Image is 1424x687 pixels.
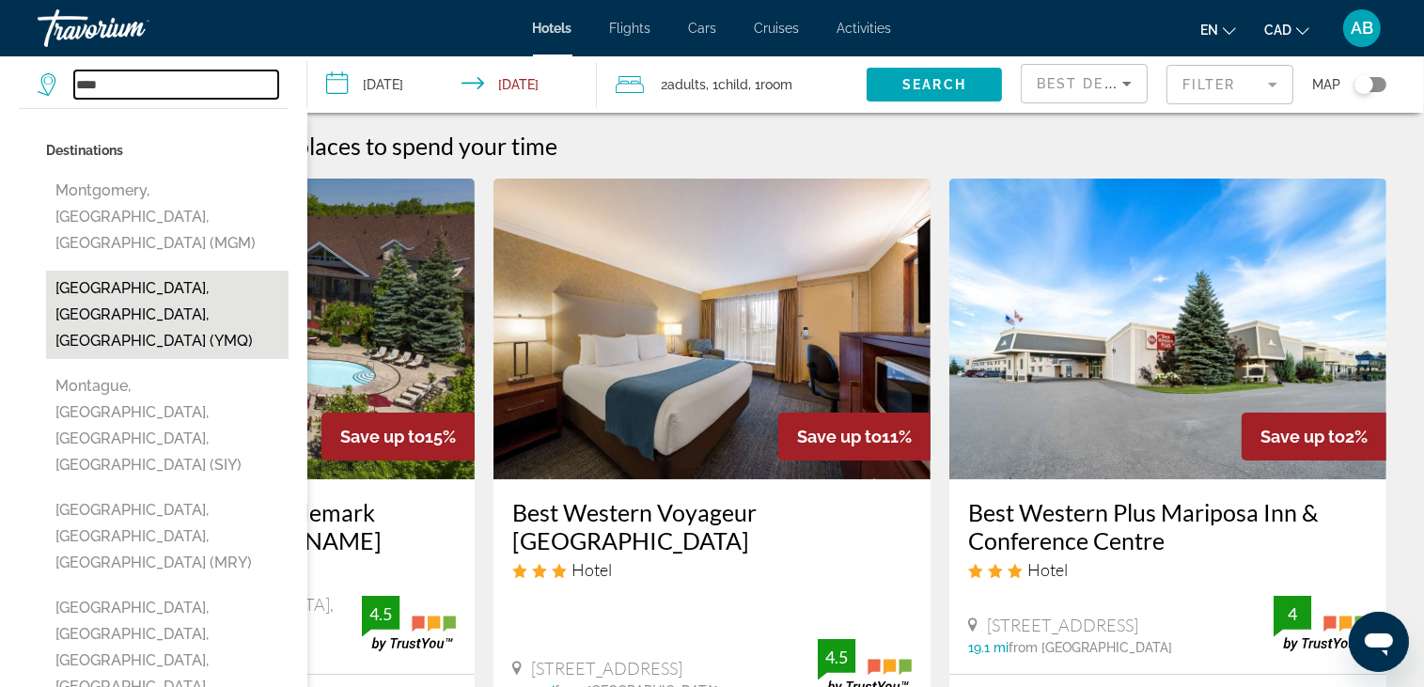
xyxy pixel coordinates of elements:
p: Destinations [46,137,289,164]
mat-select: Sort by [1037,72,1132,95]
a: Travorium [38,4,226,53]
div: 4.5 [362,602,399,625]
button: Search [867,68,1002,101]
div: 2% [1242,413,1386,461]
span: Best Deals [1037,76,1135,91]
img: trustyou-badge.svg [1274,596,1368,651]
div: 4.5 [818,646,855,668]
span: en [1200,23,1218,38]
img: Hotel image [493,179,931,479]
span: Adults [667,77,706,92]
button: Montgomery, [GEOGRAPHIC_DATA], [GEOGRAPHIC_DATA] (MGM) [46,173,289,261]
button: Toggle map [1340,76,1386,93]
span: Child [718,77,748,92]
a: Flights [610,21,651,36]
span: Room [760,77,792,92]
span: Save up to [1260,427,1345,446]
a: Cruises [755,21,800,36]
button: [GEOGRAPHIC_DATA], [GEOGRAPHIC_DATA], [GEOGRAPHIC_DATA] (YMQ) [46,271,289,359]
span: [STREET_ADDRESS] [987,615,1138,635]
span: Save up to [340,427,425,446]
span: Map [1312,71,1340,98]
span: AB [1351,19,1373,38]
iframe: Кнопка запуска окна обмена сообщениями [1349,612,1409,672]
div: 3 star Hotel [512,559,912,580]
div: 3 star Hotel [968,559,1368,580]
button: Travelers: 2 adults, 1 child [597,56,867,113]
img: Hotel image [949,179,1386,479]
img: trustyou-badge.svg [362,596,456,651]
div: 15% [321,413,475,461]
div: 4 [1274,602,1311,625]
button: User Menu [1338,8,1386,48]
span: , 1 [706,71,748,98]
span: 19.1 mi [968,640,1009,655]
button: [GEOGRAPHIC_DATA], [GEOGRAPHIC_DATA], [GEOGRAPHIC_DATA] (MRY) [46,492,289,581]
span: , 1 [748,71,792,98]
button: Montague, [GEOGRAPHIC_DATA], [GEOGRAPHIC_DATA], [GEOGRAPHIC_DATA] (SIY) [46,368,289,483]
span: Search [902,77,966,92]
button: Change currency [1264,16,1309,43]
span: CAD [1264,23,1291,38]
button: Filter [1166,64,1293,105]
span: Hotel [571,559,612,580]
div: 11% [778,413,931,461]
a: Best Western Voyageur [GEOGRAPHIC_DATA] [512,498,912,554]
h2: 14 [268,132,557,160]
a: Hotels [533,21,572,36]
span: places to spend your time [296,132,557,160]
button: Change language [1200,16,1236,43]
span: Save up to [797,427,882,446]
span: [STREET_ADDRESS] [531,658,682,679]
span: from [GEOGRAPHIC_DATA] [1009,640,1172,655]
button: Check-in date: Sep 27, 2025 Check-out date: Sep 30, 2025 [307,56,596,113]
a: Cars [689,21,717,36]
span: Hotel [1027,559,1068,580]
span: 2 [661,71,706,98]
a: Activities [837,21,892,36]
a: Best Western Plus Mariposa Inn & Conference Centre [968,498,1368,554]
